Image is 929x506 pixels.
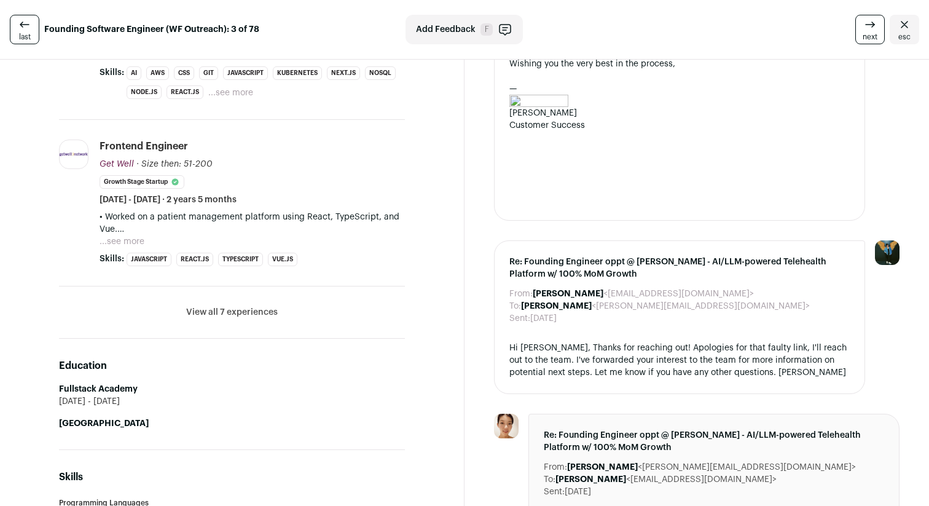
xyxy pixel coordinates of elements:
[199,66,218,80] li: Git
[533,290,603,298] b: [PERSON_NAME]
[127,253,171,266] li: JavaScript
[509,58,850,70] div: Wishing you the very best in the process,
[10,15,39,44] a: last
[59,470,405,484] h2: Skills
[567,461,856,473] dd: <[PERSON_NAME][EMAIL_ADDRESS][DOMAIN_NAME]>
[100,160,134,168] span: Get Well
[218,253,263,266] li: TypeScript
[480,23,493,36] span: F
[100,194,237,206] span: [DATE] - [DATE] · 2 years 5 months
[898,32,911,42] span: esc
[875,240,900,265] img: 12031951-medium_jpg
[555,475,626,484] b: [PERSON_NAME]
[174,66,194,80] li: CSS
[208,87,253,99] button: ...see more
[44,23,259,36] strong: Founding Software Engineer (WF Outreach): 3 of 78
[509,300,521,312] dt: To:
[100,235,144,248] button: ...see more
[509,256,850,280] span: Re: Founding Engineer oppt @ [PERSON_NAME] - AI/LLM-powered Telehealth Platform w/ 100% MoM Growth
[59,385,138,393] strong: Fullstack Academy
[100,66,124,79] span: Skills:
[533,288,754,300] dd: <[EMAIL_ADDRESS][DOMAIN_NAME]>
[100,211,405,235] p: • Worked on a patient management platform using React, TypeScript, and Vue.
[544,486,565,498] dt: Sent:
[365,66,396,80] li: NoSQL
[146,66,169,80] li: AWS
[494,414,519,438] img: eaf9010f3aed27e27f38ae5d99fe67805092067d06b331019fd9a604aaed0c73.jpg
[509,312,530,325] dt: Sent:
[60,152,88,156] img: ee50493ed208805643340d66e51e31cfd389c2000744dd87311174914e3d2263.jpg
[327,66,360,80] li: Next.js
[127,85,162,99] li: Node.js
[855,15,885,44] a: next
[100,140,188,153] div: Frontend Engineer
[509,82,850,95] div: —
[59,419,149,428] strong: [GEOGRAPHIC_DATA]
[509,288,533,300] dt: From:
[167,85,203,99] li: React.js
[509,342,850,379] div: Hi [PERSON_NAME], Thanks for reaching out! Apologies for that faulty link, I'll reach out to the ...
[555,473,777,486] dd: <[EMAIL_ADDRESS][DOMAIN_NAME]>
[544,429,884,454] span: Re: Founding Engineer oppt @ [PERSON_NAME] - AI/LLM-powered Telehealth Platform w/ 100% MoM Growth
[223,66,268,80] li: JavaScript
[127,66,141,80] li: AI
[100,175,184,189] li: Growth Stage Startup
[565,486,591,498] dd: [DATE]
[567,463,638,472] b: [PERSON_NAME]
[509,107,850,119] div: [PERSON_NAME]
[186,306,278,318] button: View all 7 experiences
[416,23,476,36] span: Add Feedback
[19,32,31,42] span: last
[544,461,567,473] dt: From:
[521,302,592,310] b: [PERSON_NAME]
[176,253,213,266] li: React.js
[509,119,850,132] div: Customer Success
[863,32,877,42] span: next
[530,312,557,325] dd: [DATE]
[273,66,322,80] li: Kubernetes
[100,253,124,265] span: Skills:
[521,300,810,312] dd: <[PERSON_NAME][EMAIL_ADDRESS][DOMAIN_NAME]>
[136,160,213,168] span: · Size then: 51-200
[544,473,555,486] dt: To:
[59,358,405,373] h2: Education
[890,15,919,44] a: Close
[59,395,120,408] span: [DATE] - [DATE]
[268,253,297,266] li: Vue.js
[406,15,523,44] button: Add Feedback F
[509,95,568,107] img: AD_4nXfN_Wdbo-9dN62kpSIH8EszFLdSX9Ee2SmTdSe9uclOz2fvlvqi_K2NFv-j8qjgcrqPyhWTkoaG637ThTiP2dTyvP11O...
